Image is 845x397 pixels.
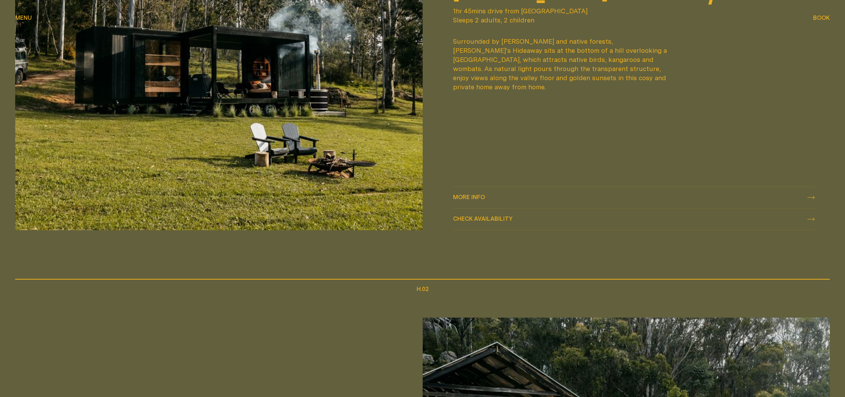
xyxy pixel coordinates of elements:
[15,15,32,21] span: Menu
[813,14,830,23] button: show booking tray
[453,209,815,230] button: check availability
[453,6,815,16] span: 1hr 45mins drive from [GEOGRAPHIC_DATA]
[453,216,513,221] span: Check availability
[453,16,815,25] span: Sleeps 2 adults, 2 children
[453,187,815,208] a: More info
[453,194,485,200] span: More info
[453,37,672,92] div: Surrounded by [PERSON_NAME] and native forests, [PERSON_NAME]'s Hideaway sits at the bottom of a ...
[15,14,32,23] button: show menu
[813,15,830,21] span: Book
